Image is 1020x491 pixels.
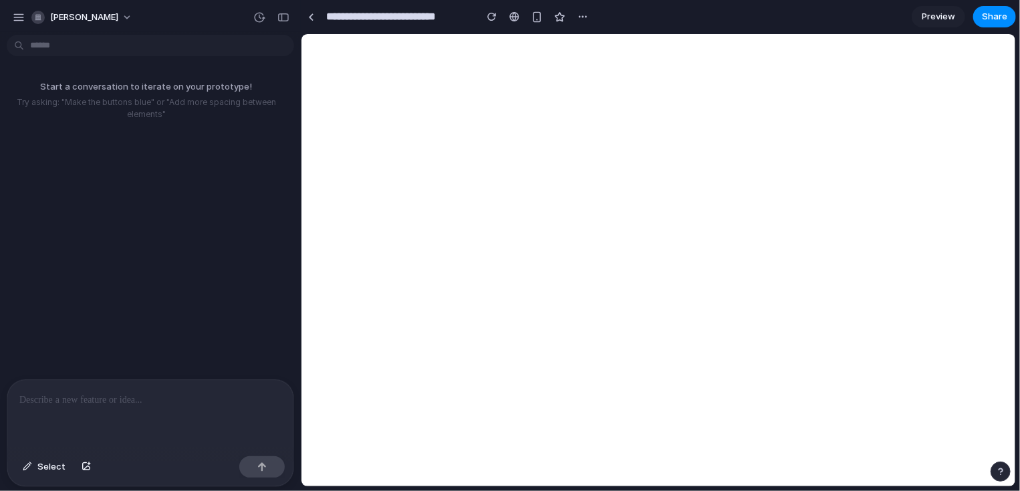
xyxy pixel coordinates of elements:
button: Share [973,6,1016,27]
a: Preview [912,6,965,27]
span: Preview [922,10,955,23]
p: Try asking: "Make the buttons blue" or "Add more spacing between elements" [5,96,287,120]
p: Start a conversation to iterate on your prototype! [5,80,287,94]
button: Select [16,456,72,478]
span: Select [37,460,66,474]
span: Share [982,10,1007,23]
span: [PERSON_NAME] [50,11,118,24]
button: [PERSON_NAME] [26,7,139,28]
